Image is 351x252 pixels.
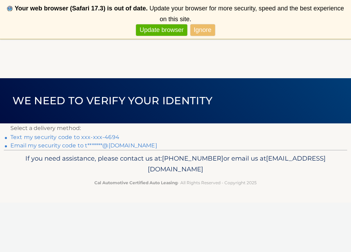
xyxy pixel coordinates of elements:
[149,5,344,23] span: Update your browser for more security, speed and the best experience on this site.
[12,94,213,107] span: We need to verify your identity
[162,154,223,162] span: [PHONE_NUMBER]
[10,142,157,149] a: Email my security code to t*******@[DOMAIN_NAME]
[190,24,215,36] a: Ignore
[14,153,337,175] p: If you need assistance, please contact us at: or email us at
[14,179,337,186] p: - All Rights Reserved - Copyright 2025
[10,123,341,133] p: Select a delivery method:
[10,134,119,140] a: Text my security code to xxx-xxx-4694
[15,5,148,12] b: Your web browser (Safari 17.3) is out of date.
[136,24,187,36] a: Update browser
[94,180,178,185] strong: Cal Automotive Certified Auto Leasing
